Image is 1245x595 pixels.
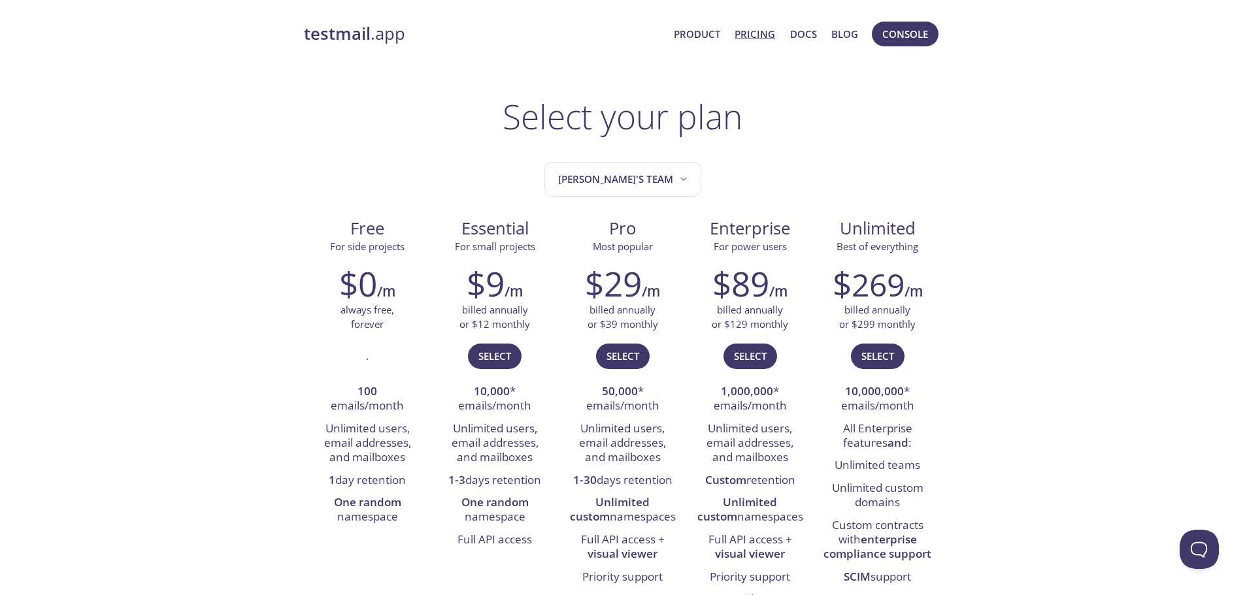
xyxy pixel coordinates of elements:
h6: /m [377,280,395,302]
p: billed annually or $39 monthly [588,303,658,331]
strong: 50,000 [602,383,638,398]
strong: 1,000,000 [721,383,773,398]
li: Unlimited teams [823,455,931,477]
strong: 1 [329,472,335,487]
li: Unlimited users, email addresses, and mailboxes [569,418,676,470]
li: namespace [314,492,422,529]
li: retention [696,470,804,492]
li: Full API access [441,529,549,551]
li: * emails/month [696,381,804,418]
strong: enterprise compliance support [823,532,931,561]
li: All Enterprise features : [823,418,931,455]
h6: /m [642,280,660,302]
span: Console [882,25,928,42]
span: [PERSON_NAME]'s team [558,170,690,188]
p: billed annually or $129 monthly [712,303,788,331]
button: Select [723,344,777,368]
h6: /m [505,280,523,302]
h6: /m [905,280,923,302]
strong: 10,000 [474,383,510,398]
h2: $89 [712,264,769,303]
li: * emails/month [823,381,931,418]
li: namespaces [569,492,676,529]
li: day retention [314,470,422,492]
strong: and [888,435,908,450]
li: namespaces [696,492,804,529]
h2: $9 [467,264,505,303]
button: Select [851,344,905,368]
span: For power users [714,240,787,253]
span: Select [478,347,511,364]
span: Select [606,347,639,364]
strong: One random [334,494,401,509]
p: billed annually or $299 monthly [839,303,916,331]
strong: 100 [357,383,377,398]
li: Unlimited users, email addresses, and mailboxes [314,418,422,470]
strong: 1-3 [448,472,465,487]
a: testmail.app [304,23,664,45]
strong: visual viewer [588,546,657,561]
strong: SCIM [844,569,871,584]
a: Pricing [735,25,775,42]
span: Select [861,347,894,364]
strong: 10,000,000 [845,383,904,398]
span: Best of everything [837,240,918,253]
li: Full API access + [569,529,676,566]
a: Docs [790,25,817,42]
strong: One random [461,494,529,509]
li: Unlimited users, email addresses, and mailboxes [441,418,549,470]
iframe: Help Scout Beacon - Open [1180,530,1219,569]
span: For side projects [330,240,405,253]
span: 269 [852,263,905,306]
h6: /m [769,280,788,302]
strong: Unlimited custom [570,494,650,524]
span: Essential [442,217,548,240]
li: Full API access + [696,529,804,566]
li: days retention [441,470,549,492]
h2: $29 [585,264,642,303]
strong: 1-30 [573,472,597,487]
strong: testmail [304,22,371,45]
span: For small projects [455,240,535,253]
li: Unlimited custom domains [823,477,931,515]
li: emails/month [314,381,422,418]
li: days retention [569,470,676,492]
a: Blog [831,25,858,42]
p: always free, forever [340,303,394,331]
strong: Custom [705,472,746,487]
button: Select [468,344,522,368]
li: namespace [441,492,549,529]
h2: $ [833,264,905,303]
span: Enterprise [697,217,803,240]
strong: Unlimited custom [697,494,778,524]
li: * emails/month [441,381,549,418]
button: Console [872,22,938,46]
h2: $0 [339,264,377,303]
p: billed annually or $12 monthly [459,303,530,331]
span: Select [734,347,767,364]
strong: visual viewer [715,546,785,561]
h1: Select your plan [503,97,742,136]
li: * emails/month [569,381,676,418]
span: Unlimited [840,217,916,240]
li: Unlimited users, email addresses, and mailboxes [696,418,804,470]
button: Jane's team [544,162,701,197]
span: Pro [569,217,676,240]
li: Custom contracts with [823,515,931,566]
button: Select [596,344,650,368]
span: Most popular [593,240,653,253]
li: Priority support [696,566,804,588]
li: support [823,566,931,588]
a: Product [674,25,720,42]
span: Free [314,217,421,240]
li: Priority support [569,566,676,588]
